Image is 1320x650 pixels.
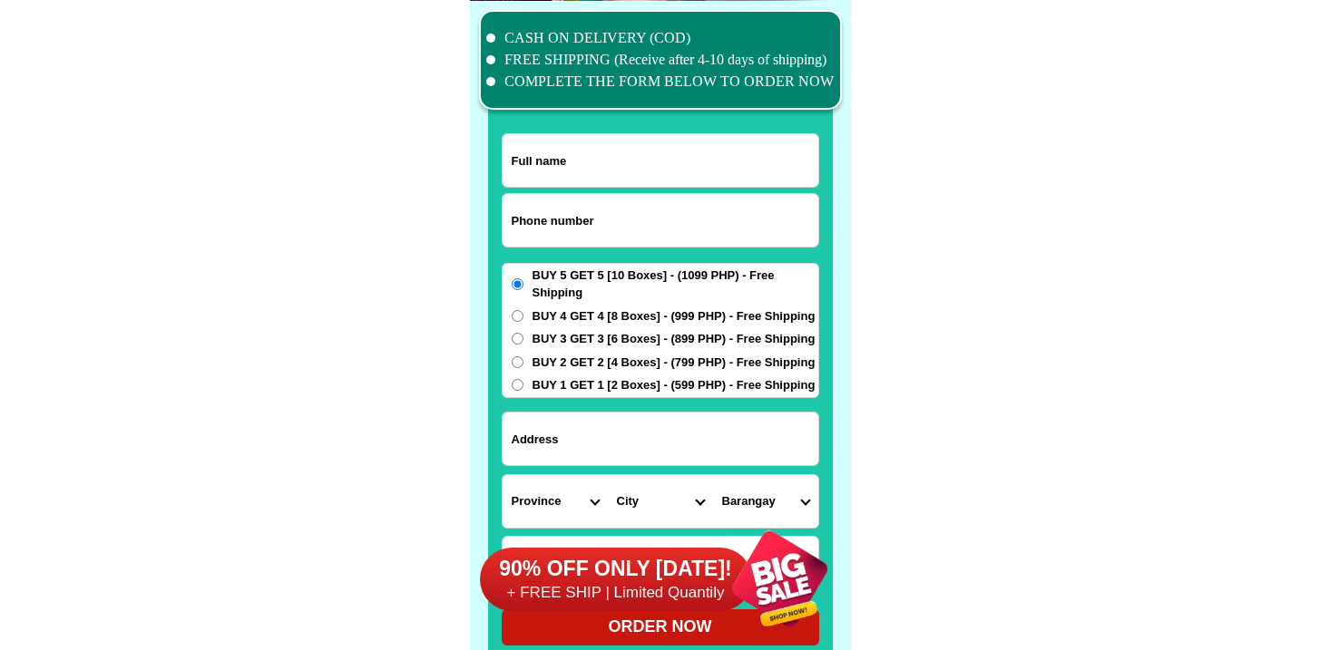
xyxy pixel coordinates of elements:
[533,354,816,372] span: BUY 2 GET 2 [4 Boxes] - (799 PHP) - Free Shipping
[503,475,608,528] select: Select province
[486,71,835,92] li: COMPLETE THE FORM BELOW TO ORDER NOW
[713,475,818,528] select: Select commune
[533,330,816,348] span: BUY 3 GET 3 [6 Boxes] - (899 PHP) - Free Shipping
[608,475,713,528] select: Select district
[533,376,816,394] span: BUY 1 GET 1 [2 Boxes] - (599 PHP) - Free Shipping
[486,27,835,49] li: CASH ON DELIVERY (COD)
[533,307,816,325] span: BUY 4 GET 4 [8 Boxes] - (999 PHP) - Free Shipping
[533,267,818,302] span: BUY 5 GET 5 [10 Boxes] - (1099 PHP) - Free Shipping
[512,278,523,290] input: BUY 5 GET 5 [10 Boxes] - (1099 PHP) - Free Shipping
[512,310,523,322] input: BUY 4 GET 4 [8 Boxes] - (999 PHP) - Free Shipping
[503,412,818,465] input: Input address
[512,356,523,368] input: BUY 2 GET 2 [4 Boxes] - (799 PHP) - Free Shipping
[480,583,752,603] h6: + FREE SHIP | Limited Quantily
[503,194,818,247] input: Input phone_number
[503,134,818,187] input: Input full_name
[512,379,523,391] input: BUY 1 GET 1 [2 Boxes] - (599 PHP) - Free Shipping
[480,556,752,583] h6: 90% OFF ONLY [DATE]!
[512,333,523,344] input: BUY 3 GET 3 [6 Boxes] - (899 PHP) - Free Shipping
[486,49,835,71] li: FREE SHIPPING (Receive after 4-10 days of shipping)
